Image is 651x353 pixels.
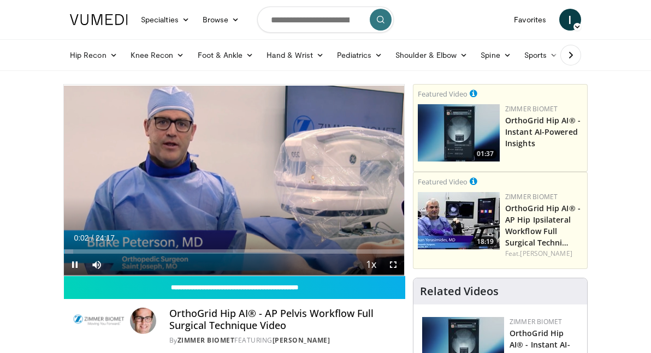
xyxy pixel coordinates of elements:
input: Search topics, interventions [257,7,394,33]
button: Mute [86,254,108,276]
a: Zimmer Biomet [510,317,562,326]
a: Hand & Wrist [260,44,330,66]
h4: OrthoGrid Hip AI® - AP Pelvis Workflow Full Surgical Technique Video [169,308,396,331]
a: Foot & Ankle [191,44,261,66]
a: Zimmer Biomet [177,336,235,345]
img: 503c3a3d-ad76-4115-a5ba-16c0230cde33.150x105_q85_crop-smart_upscale.jpg [418,192,500,249]
a: OrthoGrid Hip AI® - Instant AI-Powered Insights [505,115,581,148]
small: Featured Video [418,89,467,99]
a: 18:19 [418,192,500,249]
a: Hip Recon [63,44,124,66]
button: Fullscreen [382,254,404,276]
a: 01:37 [418,104,500,161]
img: Avatar [130,308,156,334]
a: I [559,9,581,31]
a: Knee Recon [124,44,191,66]
a: Sports [518,44,565,66]
div: Feat. [505,249,583,259]
a: Favorites [507,9,553,31]
a: Specialties [134,9,196,31]
div: By FEATURING [169,336,396,345]
a: OrthoGrid Hip AI® - AP Hip Ipsilateral Workflow Full Surgical Techni… [505,203,581,248]
div: Progress Bar [64,249,404,254]
a: [PERSON_NAME] [273,336,330,345]
span: / [91,234,93,242]
a: Pediatrics [330,44,389,66]
span: 24:17 [96,234,115,242]
img: 51d03d7b-a4ba-45b7-9f92-2bfbd1feacc3.150x105_q85_crop-smart_upscale.jpg [418,104,500,161]
button: Pause [64,254,86,276]
img: Zimmer Biomet [72,308,126,334]
h4: Related Videos [420,285,499,298]
button: Playback Rate [360,254,382,276]
span: 18:19 [474,237,497,247]
a: Shoulder & Elbow [389,44,474,66]
a: Zimmer Biomet [505,104,558,113]
a: [PERSON_NAME] [520,249,572,258]
small: Featured Video [418,177,467,187]
a: Spine [474,44,517,66]
span: 0:02 [74,234,88,242]
a: Browse [196,9,246,31]
img: VuMedi Logo [70,14,128,25]
span: 01:37 [474,149,497,159]
video-js: Video Player [64,85,404,276]
a: Zimmer Biomet [505,192,558,201]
